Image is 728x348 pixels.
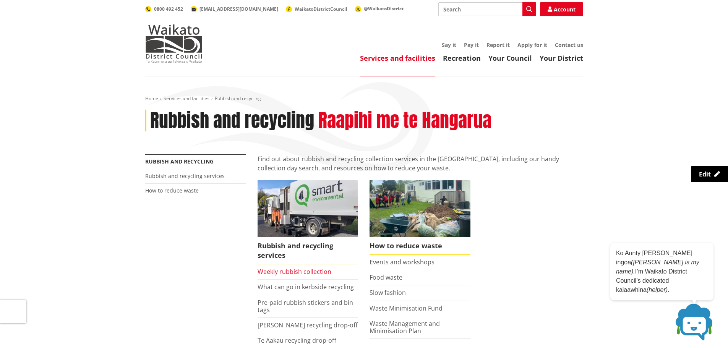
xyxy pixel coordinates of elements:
[150,110,314,132] h1: Rubbish and recycling
[442,41,456,49] a: Say it
[145,95,158,102] a: Home
[258,321,358,329] a: [PERSON_NAME] recycling drop-off
[258,237,358,264] span: Rubbish and recycling services
[364,5,404,12] span: @WaikatoDistrict
[464,41,479,49] a: Pay it
[616,259,699,275] em: ([PERSON_NAME] is my name).
[154,6,183,12] span: 0800 492 452
[370,258,435,266] a: Events and workshops
[370,237,470,255] span: How to reduce waste
[215,95,261,102] span: Rubbish and recycling
[517,41,547,49] a: Apply for it
[258,180,358,264] a: Rubbish and recycling services
[258,298,353,314] a: Pre-paid rubbish stickers and bin tags
[258,154,583,173] p: Find out about rubbish and recycling collection services in the [GEOGRAPHIC_DATA], including our ...
[370,304,443,312] a: Waste Minimisation Fund
[145,6,183,12] a: 0800 492 452
[295,6,347,12] span: WaikatoDistrictCouncil
[540,53,583,63] a: Your District
[258,267,331,276] a: Weekly rubbish collection
[145,24,203,63] img: Waikato District Council - Te Kaunihera aa Takiwaa o Waikato
[370,180,470,237] img: Reducing waste
[318,110,491,132] h2: Raapihi me te Hangarua
[647,286,668,293] em: (helper)
[145,172,225,180] a: Rubbish and recycling services
[258,336,336,345] a: Te Aakau recycling drop-off
[691,166,728,182] a: Edit
[699,170,711,178] span: Edit
[370,288,406,297] a: Slow fashion
[258,180,358,237] img: Rubbish and recycling services
[438,2,536,16] input: Search input
[555,41,583,49] a: Contact us
[191,6,278,12] a: [EMAIL_ADDRESS][DOMAIN_NAME]
[145,158,214,165] a: Rubbish and recycling
[616,249,708,295] p: Ko Aunty [PERSON_NAME] ingoa I’m Waikato District Council’s dedicated kaiaawhina .
[360,53,435,63] a: Services and facilities
[370,319,440,335] a: Waste Management and Minimisation Plan
[370,180,470,255] a: How to reduce waste
[355,5,404,12] a: @WaikatoDistrict
[443,53,481,63] a: Recreation
[258,283,354,291] a: What can go in kerbside recycling
[370,273,402,282] a: Food waste
[145,187,199,194] a: How to reduce waste
[488,53,532,63] a: Your Council
[540,2,583,16] a: Account
[164,95,209,102] a: Services and facilities
[286,6,347,12] a: WaikatoDistrictCouncil
[145,95,583,102] nav: breadcrumb
[486,41,510,49] a: Report it
[199,6,278,12] span: [EMAIL_ADDRESS][DOMAIN_NAME]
